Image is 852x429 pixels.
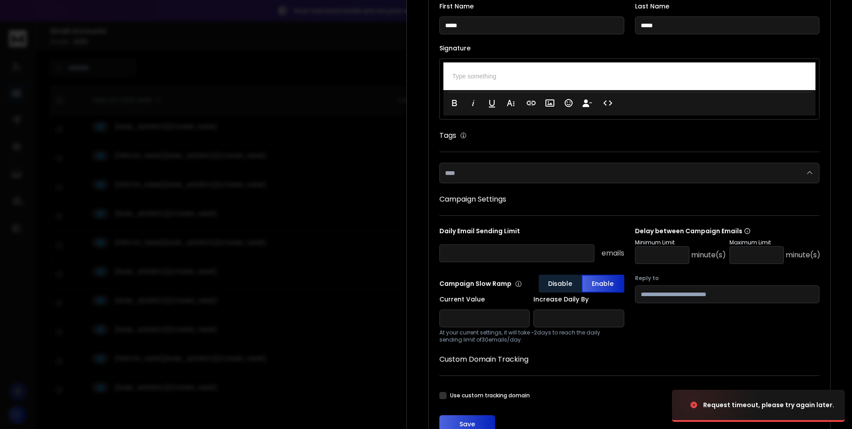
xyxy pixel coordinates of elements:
[635,3,820,9] label: Last Name
[446,94,463,112] button: Bold (Ctrl+B)
[541,94,558,112] button: Insert Image (Ctrl+P)
[533,296,624,302] label: Increase Daily By
[465,94,482,112] button: Italic (Ctrl+I)
[602,248,624,259] p: emails
[786,250,820,260] p: minute(s)
[439,130,456,141] h1: Tags
[579,94,596,112] button: Insert Unsubscribe Link
[635,275,820,282] label: Reply to
[635,227,820,235] p: Delay between Campaign Emails
[635,239,726,246] p: Minimum Limit
[439,279,522,288] p: Campaign Slow Ramp
[703,400,834,409] div: Request timeout, please try again later.
[483,94,500,112] button: Underline (Ctrl+U)
[691,250,726,260] p: minute(s)
[523,94,540,112] button: Insert Link (Ctrl+K)
[439,45,819,51] label: Signature
[672,381,761,429] img: image
[439,296,530,302] label: Current Value
[439,194,819,205] h1: Campaign Settings
[439,329,624,343] p: At your current settings, it will take ~ 2 days to reach the daily sending limit of 30 emails/day.
[439,3,624,9] label: First Name
[439,227,624,239] p: Daily Email Sending Limit
[502,94,519,112] button: More Text
[439,354,819,365] h1: Custom Domain Tracking
[539,275,582,293] button: Disable
[560,94,577,112] button: Emoticons
[729,239,820,246] p: Maximum Limit
[450,392,530,399] label: Use custom tracking domain
[582,275,624,293] button: Enable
